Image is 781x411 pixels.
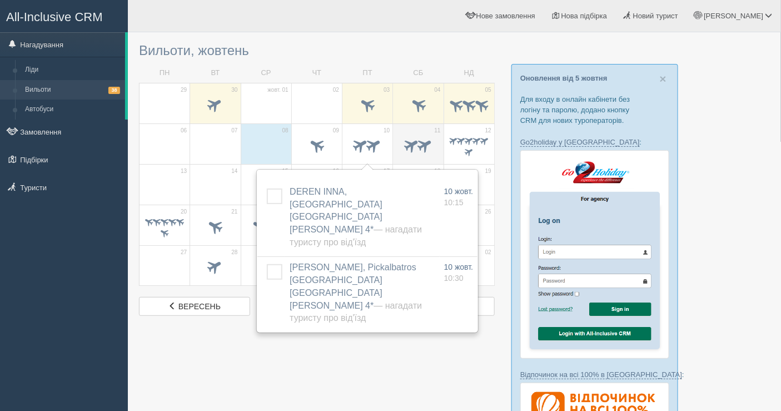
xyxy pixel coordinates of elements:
[290,187,422,247] span: DEREN INNA, [GEOGRAPHIC_DATA] [GEOGRAPHIC_DATA][PERSON_NAME] 4*
[444,187,474,196] span: 10 жовт.
[282,127,288,135] span: 08
[108,87,120,94] span: 38
[444,261,474,284] a: 10 жовт. 10:30
[231,167,237,175] span: 14
[660,72,666,85] span: ×
[384,86,390,94] span: 03
[444,186,474,208] a: 10 жовт. 10:15
[181,86,187,94] span: 29
[476,12,535,20] span: Нове замовлення
[290,263,422,323] a: [PERSON_NAME], Pickalbatros [GEOGRAPHIC_DATA] [GEOGRAPHIC_DATA][PERSON_NAME] 4*— Нагадати туристу...
[704,12,763,20] span: [PERSON_NAME]
[1,1,127,31] a: All-Inclusive CRM
[444,274,464,283] span: 10:30
[444,63,494,83] td: НД
[20,60,125,80] a: Ліди
[333,167,339,175] span: 16
[520,370,682,379] a: Відпочинок на всі 100% в [GEOGRAPHIC_DATA]
[384,167,390,175] span: 17
[181,249,187,256] span: 27
[20,100,125,120] a: Автобуси
[561,12,608,20] span: Нова підбірка
[520,150,669,359] img: go2holiday-login-via-crm-for-travel-agents.png
[290,187,422,247] a: DEREN INNA, [GEOGRAPHIC_DATA] [GEOGRAPHIC_DATA][PERSON_NAME] 4*— Нагадати туристу про від'їзд
[444,263,474,271] span: 10 жовт.
[333,127,339,135] span: 09
[393,63,444,83] td: СБ
[241,63,291,83] td: СР
[520,74,608,82] a: Оновлення від 5 жовтня
[139,297,250,316] a: вересень
[178,302,221,311] span: вересень
[435,86,441,94] span: 04
[282,167,288,175] span: 15
[485,208,491,216] span: 26
[290,263,422,323] span: [PERSON_NAME], Pickalbatros [GEOGRAPHIC_DATA] [GEOGRAPHIC_DATA][PERSON_NAME] 4*
[231,127,237,135] span: 07
[6,10,103,24] span: All-Inclusive CRM
[520,137,669,147] p: :
[660,73,666,85] button: Close
[231,249,237,256] span: 28
[485,167,491,175] span: 19
[139,43,495,58] h3: Вильоти, жовтень
[181,208,187,216] span: 20
[231,208,237,216] span: 21
[435,127,441,135] span: 11
[520,138,640,147] a: Go2holiday у [GEOGRAPHIC_DATA]
[267,86,288,94] span: жовт. 01
[435,167,441,175] span: 18
[140,63,190,83] td: ПН
[231,86,237,94] span: 30
[633,12,678,20] span: Новий турист
[520,369,669,380] p: :
[485,86,491,94] span: 05
[291,63,342,83] td: ЧТ
[333,86,339,94] span: 02
[485,127,491,135] span: 12
[485,249,491,256] span: 02
[190,63,241,83] td: ВТ
[181,167,187,175] span: 13
[444,198,464,207] span: 10:15
[384,127,390,135] span: 10
[20,80,125,100] a: Вильоти38
[520,94,669,126] p: Для входу в онлайн кабінети без логіну та паролю, додано кнопку CRM для нових туроператорів.
[342,63,393,83] td: ПТ
[181,127,187,135] span: 06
